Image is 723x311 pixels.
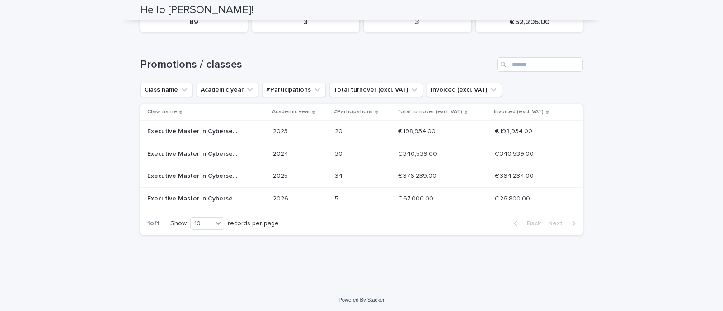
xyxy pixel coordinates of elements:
[427,83,502,97] button: Invoiced (excl. VAT)
[335,193,340,203] p: 5
[398,171,438,180] p: € 376,239.00
[140,120,583,143] tr: Executive Master in Cybersecurity Management - 2023Executive Master in Cybersecurity Management -...
[140,83,193,97] button: Class name
[191,219,212,228] div: 10
[147,171,239,180] p: Executive Master in Cybersecurity Management - 2025
[228,220,279,227] p: records per page
[495,171,535,180] p: € 364,234.00
[273,128,328,135] p: 2023
[273,150,328,158] p: 2024
[140,213,167,235] p: 1 of 1
[495,193,532,203] p: € 26,800.00
[369,18,466,27] p: 3
[495,149,535,158] p: € 340,539.00
[272,107,310,117] p: Academic year
[140,188,583,210] tr: Executive Master in Cybersecurity Management - 2026Executive Master in Cybersecurity Management -...
[273,195,328,203] p: 2026
[140,58,493,71] h1: Promotions / classes
[494,107,544,117] p: Invoiced (excl. VAT)
[495,126,534,135] p: € 198,934.00
[147,149,239,158] p: Executive Master in Cybersecurity Management - 2024
[197,83,258,97] button: Academic year
[329,83,423,97] button: Total turnover (excl. VAT)
[398,149,439,158] p: € 340,539.00
[147,107,177,117] p: Class name
[481,18,578,27] p: € 52,205.00
[140,143,583,165] tr: Executive Master in Cybersecurity Management - 2024Executive Master in Cybersecurity Management -...
[548,220,568,227] span: Next
[146,18,242,27] p: 89
[397,107,462,117] p: Total turnover (excl. VAT)
[521,220,541,227] span: Back
[335,126,344,135] p: 20
[334,107,373,117] p: #Participations
[273,172,328,180] p: 2025
[507,219,545,227] button: Back
[262,83,326,97] button: #Participations
[398,193,435,203] p: € 67,000.00
[147,193,239,203] p: Executive Master in Cybersecurity Management - 2026
[140,4,254,17] h2: Hello [PERSON_NAME]!
[338,297,384,302] a: Powered By Stacker
[335,171,344,180] p: 34
[170,220,187,227] p: Show
[258,18,354,27] p: 3
[545,219,583,227] button: Next
[147,126,239,135] p: Executive Master in Cybersecurity Management - 2023
[335,149,344,158] p: 30
[497,57,583,72] input: Search
[140,165,583,188] tr: Executive Master in Cybersecurity Management - 2025Executive Master in Cybersecurity Management -...
[398,126,437,135] p: € 198,934.00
